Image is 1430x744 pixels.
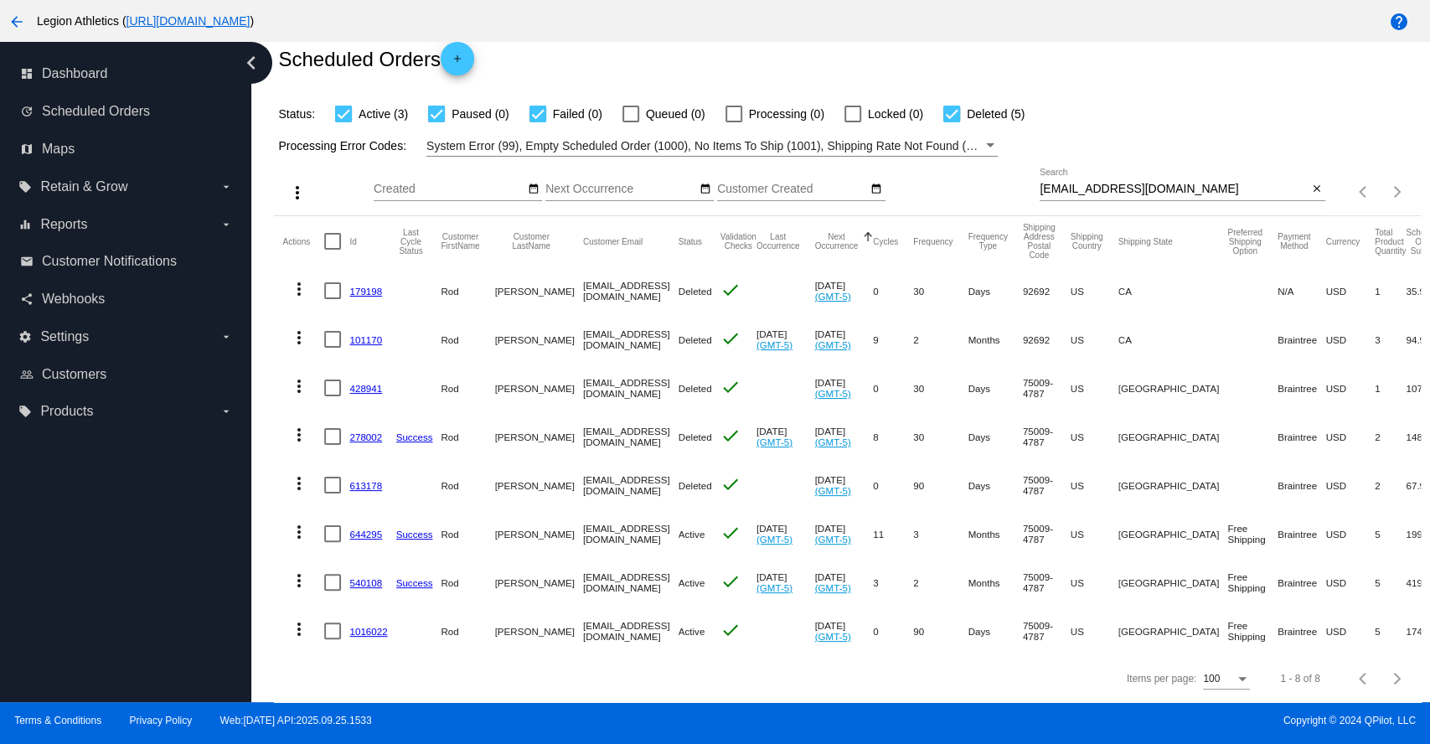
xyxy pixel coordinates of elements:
[968,266,1022,315] mat-cell: Days
[756,509,815,558] mat-cell: [DATE]
[756,232,800,251] button: Change sorting for LastOccurrenceUtc
[1203,674,1250,685] mat-select: Items per page:
[720,426,741,446] mat-icon: check
[913,607,968,655] mat-cell: 90
[1375,607,1406,655] mat-cell: 5
[583,315,679,364] mat-cell: [EMAIL_ADDRESS][DOMAIN_NAME]
[1375,216,1406,266] mat-header-cell: Total Product Quantity
[278,139,406,152] span: Processing Error Codes:
[1118,461,1228,509] mat-cell: [GEOGRAPHIC_DATA]
[756,315,815,364] mat-cell: [DATE]
[40,179,127,194] span: Retain & Grow
[1023,266,1071,315] mat-cell: 92692
[219,405,233,418] i: arrow_drop_down
[1325,266,1375,315] mat-cell: USD
[1071,461,1118,509] mat-cell: US
[441,558,494,607] mat-cell: Rod
[1278,558,1325,607] mat-cell: Braintree
[1325,236,1360,246] button: Change sorting for CurrencyIso
[287,183,307,203] mat-icon: more_vert
[720,280,741,300] mat-icon: check
[238,49,265,76] i: chevron_left
[278,42,473,75] h2: Scheduled Orders
[42,104,150,119] span: Scheduled Orders
[720,474,741,494] mat-icon: check
[720,620,741,640] mat-icon: check
[814,364,873,412] mat-cell: [DATE]
[873,607,913,655] mat-cell: 0
[396,577,433,588] a: Success
[349,577,382,588] a: 540108
[756,558,815,607] mat-cell: [DATE]
[873,236,898,246] button: Change sorting for Cycles
[349,431,382,442] a: 278002
[913,509,968,558] mat-cell: 3
[814,461,873,509] mat-cell: [DATE]
[814,607,873,655] mat-cell: [DATE]
[42,66,107,81] span: Dashboard
[20,136,233,163] a: map Maps
[1071,232,1103,251] button: Change sorting for ShippingCountry
[1347,175,1381,209] button: Previous page
[441,509,494,558] mat-cell: Rod
[814,339,850,350] a: (GMT-5)
[40,329,89,344] span: Settings
[814,582,850,593] a: (GMT-5)
[1375,461,1406,509] mat-cell: 2
[20,105,34,118] i: update
[20,286,233,313] a: share Webhooks
[720,328,741,349] mat-icon: check
[1375,509,1406,558] mat-cell: 5
[873,266,913,315] mat-cell: 0
[1278,607,1325,655] mat-cell: Braintree
[913,412,968,461] mat-cell: 30
[720,571,741,592] mat-icon: check
[495,509,583,558] mat-cell: [PERSON_NAME]
[42,292,105,307] span: Webhooks
[495,364,583,412] mat-cell: [PERSON_NAME]
[452,104,509,124] span: Paused (0)
[20,248,233,275] a: email Customer Notifications
[40,404,93,419] span: Products
[278,107,315,121] span: Status:
[679,286,712,297] span: Deleted
[1071,509,1118,558] mat-cell: US
[1308,181,1325,199] button: Clear
[42,142,75,157] span: Maps
[441,266,494,315] mat-cell: Rod
[1280,673,1319,685] div: 1 - 8 of 8
[756,582,792,593] a: (GMT-5)
[1023,412,1071,461] mat-cell: 75009-4787
[130,715,193,726] a: Privacy Policy
[967,104,1025,124] span: Deleted (5)
[873,364,913,412] mat-cell: 0
[968,232,1007,251] button: Change sorting for FrequencyType
[1023,364,1071,412] mat-cell: 75009-4787
[495,315,583,364] mat-cell: [PERSON_NAME]
[583,509,679,558] mat-cell: [EMAIL_ADDRESS][DOMAIN_NAME]
[553,104,602,124] span: Failed (0)
[495,412,583,461] mat-cell: [PERSON_NAME]
[495,607,583,655] mat-cell: [PERSON_NAME]
[814,485,850,496] a: (GMT-5)
[913,461,968,509] mat-cell: 90
[814,412,873,461] mat-cell: [DATE]
[913,364,968,412] mat-cell: 30
[42,254,177,269] span: Customer Notifications
[289,279,309,299] mat-icon: more_vert
[583,266,679,315] mat-cell: [EMAIL_ADDRESS][DOMAIN_NAME]
[1227,228,1262,256] button: Change sorting for PreferredShippingOption
[913,558,968,607] mat-cell: 2
[1203,673,1220,685] span: 100
[1375,364,1406,412] mat-cell: 1
[1375,558,1406,607] mat-cell: 5
[1023,558,1071,607] mat-cell: 75009-4787
[349,236,356,246] button: Change sorting for Id
[1118,236,1173,246] button: Change sorting for ShippingState
[1381,662,1414,695] button: Next page
[18,180,32,194] i: local_offer
[1227,509,1278,558] mat-cell: Free Shipping
[1071,412,1118,461] mat-cell: US
[913,266,968,315] mat-cell: 30
[814,534,850,545] a: (GMT-5)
